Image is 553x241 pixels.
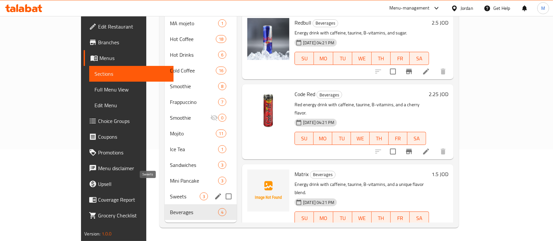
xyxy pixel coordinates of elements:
a: Menu disclaimer [84,160,174,176]
span: MO [316,134,330,143]
div: Frappuccino7 [165,94,237,110]
span: TU [336,213,350,223]
span: TH [372,134,386,143]
a: Promotions [84,145,174,160]
button: MO [314,132,332,145]
span: 11 [216,131,226,137]
span: Smoothie [170,114,210,122]
div: items [218,51,226,59]
span: Smoothie [170,82,218,90]
span: Mini Pancake [170,177,218,185]
a: Grocery Checklist [84,208,174,223]
span: Beverages [317,91,342,99]
span: Sweets [170,192,200,200]
div: items [216,35,226,43]
button: TU [333,52,352,65]
span: MA mojeto [170,19,218,27]
span: Menu disclaimer [98,164,168,172]
div: items [218,177,226,185]
div: MA mojeto1 [165,15,237,31]
button: Branch-specific-item [401,64,417,79]
span: Hot Drinks [170,51,218,59]
span: Select to update [386,145,400,158]
h6: 2.25 JOD [429,90,448,99]
a: Choice Groups [84,113,174,129]
span: FR [391,134,405,143]
button: SA [407,132,426,145]
span: Edit Menu [94,101,168,109]
button: WE [352,52,371,65]
span: 1.0.0 [102,230,112,238]
span: Grocery Checklist [98,211,168,219]
a: Edit menu item [422,68,430,75]
span: Cold Coffee [170,67,216,74]
span: 3 [200,193,208,200]
span: TU [336,54,350,63]
div: Smoothie8 [165,78,237,94]
div: Jordan [461,5,473,12]
span: FR [393,54,407,63]
span: Version: [84,230,100,238]
span: TH [374,54,388,63]
a: Coverage Report [84,192,174,208]
nav: Menu sections [165,13,237,223]
div: Menu-management [389,4,430,12]
span: [DATE] 04:21 PM [300,199,337,206]
span: SU [297,213,311,223]
span: 1 [218,20,226,27]
span: Promotions [98,149,168,156]
p: Red energy drink with caffeine, taurine, B-vitamins, and a cherry flavor. [295,101,426,117]
span: MO [317,213,330,223]
span: Coverage Report [98,196,168,204]
span: Beverages [313,19,338,27]
button: Branch-specific-item [401,144,417,159]
span: TH [374,213,388,223]
div: items [218,161,226,169]
span: WE [355,54,369,63]
span: [DATE] 04:21 PM [300,119,337,126]
div: Beverages [317,91,342,99]
button: delete [435,64,451,79]
svg: Inactive section [210,114,218,122]
div: Ice Tea1 [165,141,237,157]
span: Coupons [98,133,168,141]
span: M [541,5,545,12]
span: 1 [218,146,226,152]
button: WE [352,211,371,225]
button: MO [314,52,333,65]
button: WE [351,132,370,145]
div: Cold Coffee16 [165,63,237,78]
span: Branches [98,38,168,46]
span: Menus [99,54,168,62]
div: items [218,98,226,106]
span: 4 [218,209,226,215]
span: Ice Tea [170,145,218,153]
div: Smoothie0 [165,110,237,126]
button: SU [295,211,314,225]
div: items [200,192,208,200]
h6: 2.5 JOD [432,18,448,27]
span: 6 [218,52,226,58]
span: 3 [218,162,226,168]
span: Redbull [295,18,311,28]
span: Mojito [170,130,216,137]
span: Matrix [295,169,309,179]
a: Edit Restaurant [84,19,174,34]
span: WE [354,134,367,143]
div: Hot Drinks6 [165,47,237,63]
span: Beverages [170,208,218,216]
button: TH [372,211,391,225]
h6: 1.5 JOD [432,170,448,179]
span: SU [297,54,311,63]
span: Full Menu View [94,86,168,93]
a: Sections [89,66,174,82]
button: FR [389,132,407,145]
button: TU [332,132,351,145]
span: 18 [216,36,226,42]
a: Edit menu item [422,148,430,155]
span: Frappuccino [170,98,218,106]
